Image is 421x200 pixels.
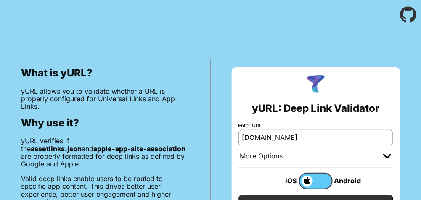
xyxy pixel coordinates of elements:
[238,123,394,129] label: Enter URL
[21,117,189,129] h2: Why use it?
[252,103,379,114] h2: yURL: Deep Link Validator
[21,67,189,79] h2: What is yURL?
[238,130,394,145] input: e.g. https://app.chayev.com/xyx
[21,87,189,111] p: yURL allows you to validate whether a URL is properly configured for Universal Links and App Links.
[21,137,189,168] p: yURL verifies if the and are properly formatted for deep links as defined by Google and Apple.
[265,175,299,186] div: iOS
[93,145,185,153] b: apple-app-site-association
[383,154,392,159] img: chevron
[305,74,327,96] img: yURL Logo
[31,145,82,153] b: assetlinks.json
[240,152,283,161] div: More Options
[333,175,366,186] div: Android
